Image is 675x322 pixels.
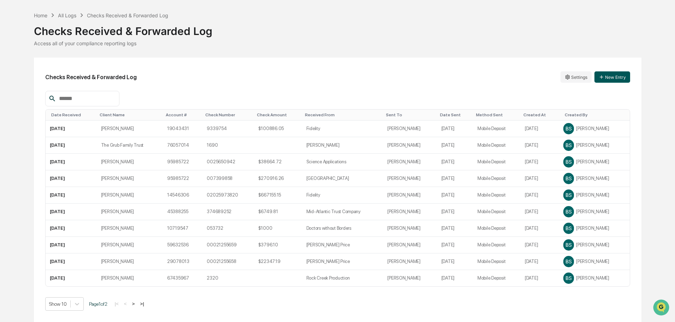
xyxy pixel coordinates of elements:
img: 1746055101610-c473b297-6a78-478c-a979-82029cc54cd1 [7,54,20,67]
td: Mobile Deposit [473,204,521,220]
td: [DATE] [437,121,473,137]
div: Toggle SortBy [51,112,94,117]
td: 374689252 [202,204,254,220]
div: Toggle SortBy [565,112,627,117]
td: [PERSON_NAME] [383,170,437,187]
td: [DATE] [437,170,473,187]
div: [PERSON_NAME] [563,123,626,134]
td: 45388255 [163,204,203,220]
td: 29078013 [163,253,203,270]
td: [DATE] [521,237,559,253]
div: 🗄️ [51,90,57,95]
td: [DATE] [437,137,473,154]
td: [DATE] [46,187,97,204]
span: BS [565,209,571,215]
div: Toggle SortBy [305,112,381,117]
td: Mobile Deposit [473,220,521,237]
td: Mobile Deposit [473,237,521,253]
div: Toggle SortBy [386,112,434,117]
td: [DATE] [521,270,559,286]
button: New Entry [594,71,630,83]
td: $22347.19 [254,253,302,270]
div: Checks Received & Forwarded Log [87,12,168,18]
td: The Grub Family Trust [97,137,163,154]
td: 10719547 [163,220,203,237]
td: [PERSON_NAME] [97,270,163,286]
td: $270916.26 [254,170,302,187]
td: [DATE] [46,154,97,170]
td: [DATE] [46,237,97,253]
div: Toggle SortBy [440,112,470,117]
div: [PERSON_NAME] [563,190,626,200]
td: [PERSON_NAME] [383,154,437,170]
div: Toggle SortBy [166,112,200,117]
div: [PERSON_NAME] [563,273,626,283]
span: Data Lookup [14,103,45,110]
td: Mobile Deposit [473,154,521,170]
td: 00021255658 [202,253,254,270]
td: [PERSON_NAME] [383,187,437,204]
button: Settings [560,71,592,83]
td: [DATE] [437,270,473,286]
button: |< [113,301,121,307]
td: [PERSON_NAME] [383,253,437,270]
td: [DATE] [521,187,559,204]
td: $3796.10 [254,237,302,253]
button: >| [138,301,146,307]
td: 2320 [202,270,254,286]
td: Mid-Atlantic Trust Company [302,204,383,220]
td: [PERSON_NAME] Price [302,253,383,270]
div: [PERSON_NAME] [563,240,626,250]
a: 🗄️Attestations [48,86,90,99]
td: [DATE] [46,220,97,237]
button: > [130,301,137,307]
a: 🖐️Preclearance [4,86,48,99]
td: [DATE] [46,253,97,270]
td: [DATE] [46,170,97,187]
span: BS [565,142,571,148]
td: [PERSON_NAME] [97,187,163,204]
td: $100886.05 [254,121,302,137]
iframe: Open customer support [652,299,671,318]
span: BS [565,275,571,281]
td: [PERSON_NAME] [383,121,437,137]
div: 🖐️ [7,90,13,95]
td: 67435967 [163,270,203,286]
td: 59632536 [163,237,203,253]
div: [PERSON_NAME] [563,223,626,234]
span: Pylon [70,120,86,125]
td: [DATE] [46,204,97,220]
td: 95985722 [163,154,203,170]
td: [GEOGRAPHIC_DATA] [302,170,383,187]
span: BS [565,242,571,248]
td: [DATE] [46,270,97,286]
td: [PERSON_NAME] [383,237,437,253]
td: 007399858 [202,170,254,187]
div: Toggle SortBy [205,112,251,117]
td: [DATE] [521,121,559,137]
td: [DATE] [437,204,473,220]
td: 9339754 [202,121,254,137]
div: [PERSON_NAME] [563,140,626,151]
div: Toggle SortBy [257,112,299,117]
td: [DATE] [437,237,473,253]
td: [PERSON_NAME] [383,137,437,154]
div: Home [34,12,47,18]
td: [PERSON_NAME] [383,220,437,237]
td: [PERSON_NAME] [97,220,163,237]
td: [PERSON_NAME] [97,204,163,220]
td: [PERSON_NAME] Price [302,237,383,253]
span: BS [565,175,571,181]
span: BS [565,159,571,165]
td: [PERSON_NAME] [97,237,163,253]
td: $6749.81 [254,204,302,220]
td: 14546306 [163,187,203,204]
td: [DATE] [437,220,473,237]
td: [PERSON_NAME] [383,270,437,286]
td: Science Applications [302,154,383,170]
td: 00021255659 [202,237,254,253]
div: [PERSON_NAME] [563,206,626,217]
div: [PERSON_NAME] [563,256,626,267]
p: How can we help? [7,15,129,26]
td: $1000 [254,220,302,237]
